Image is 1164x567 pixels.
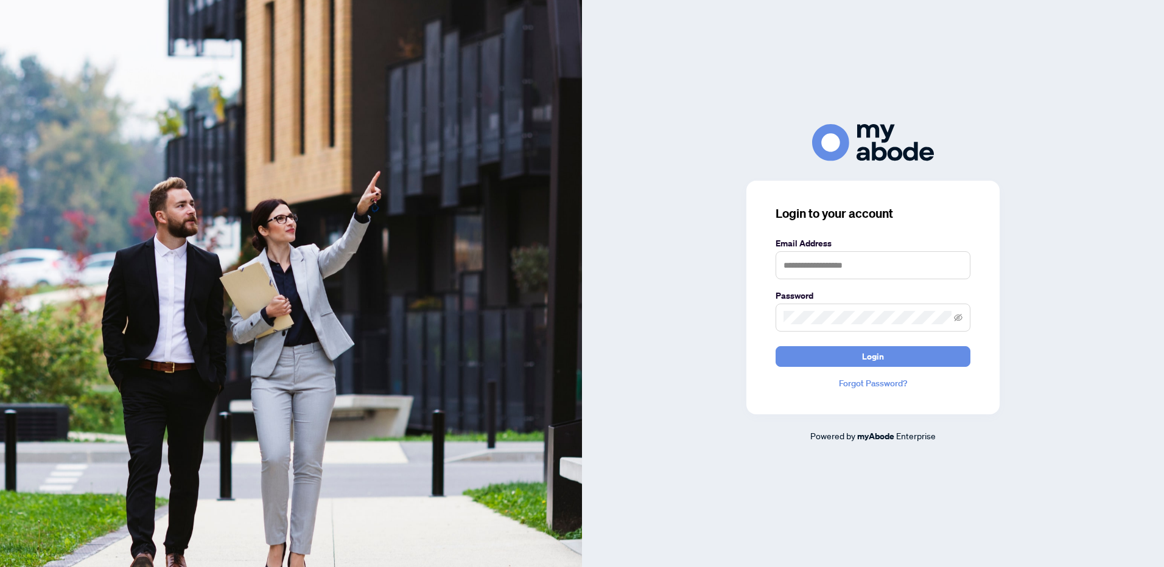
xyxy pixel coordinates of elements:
button: Login [776,346,970,367]
span: eye-invisible [954,313,962,322]
span: Login [862,347,884,366]
a: Forgot Password? [776,377,970,390]
img: ma-logo [812,124,934,161]
span: Enterprise [896,430,936,441]
a: myAbode [857,430,894,443]
label: Password [776,289,970,302]
h3: Login to your account [776,205,970,222]
label: Email Address [776,237,970,250]
span: Powered by [810,430,855,441]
